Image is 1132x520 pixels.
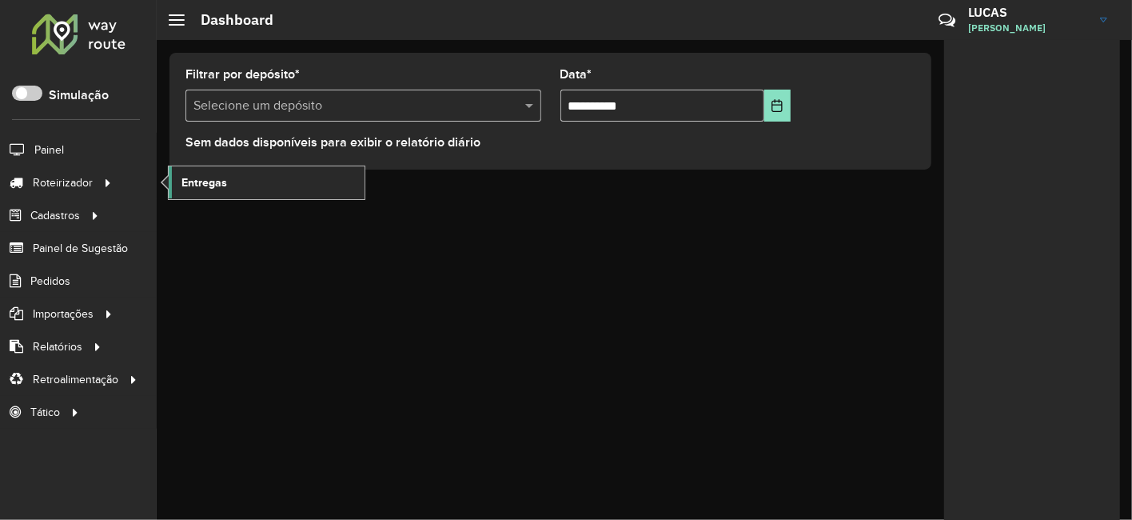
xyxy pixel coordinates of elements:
label: Simulação [49,86,109,105]
span: Pedidos [30,273,70,290]
span: Relatórios [33,338,82,355]
span: Retroalimentação [33,371,118,388]
h2: Dashboard [185,11,273,29]
a: Entregas [169,166,365,198]
span: Roteirizador [33,174,93,191]
span: Cadastros [30,207,80,224]
label: Data [560,65,592,84]
span: Painel [34,142,64,158]
span: Tático [30,404,60,421]
label: Filtrar por depósito [185,65,300,84]
span: [PERSON_NAME] [968,21,1088,35]
button: Choose Date [764,90,791,122]
span: Entregas [181,174,227,191]
a: Contato Rápido [930,3,964,38]
span: Importações [33,306,94,322]
h3: LUCAS [968,5,1088,20]
label: Sem dados disponíveis para exibir o relatório diário [185,133,480,152]
span: Painel de Sugestão [33,240,128,257]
